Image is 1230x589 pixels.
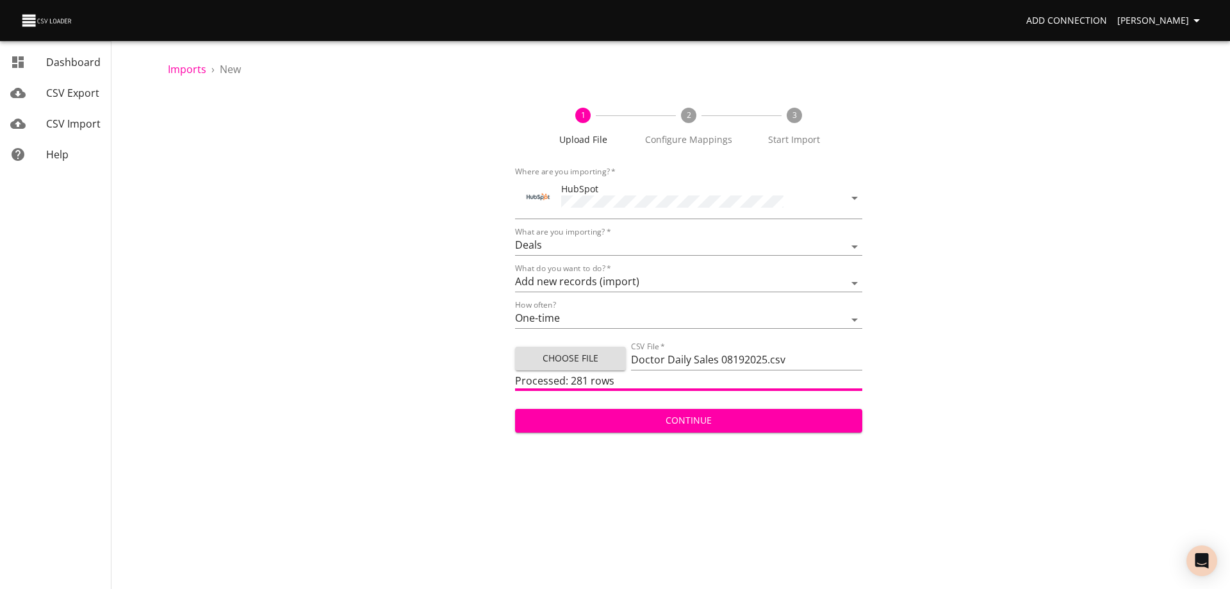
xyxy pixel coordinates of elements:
label: What are you importing? [515,228,611,236]
div: ToolHubSpot [515,177,862,219]
span: Dashboard [46,55,101,69]
label: CSV File [631,343,665,351]
li: › [211,62,215,77]
img: HubSpot [525,184,551,210]
span: Configure Mappings [641,133,737,146]
span: Processed: 281 rows [515,374,614,388]
button: Choose File [515,347,626,370]
div: Tool [525,184,551,210]
span: HubSpot [561,183,598,195]
button: Continue [515,409,862,433]
div: Open Intercom Messenger [1186,545,1217,576]
a: Add Connection [1021,9,1112,33]
span: CSV Export [46,86,99,100]
text: 3 [792,110,796,120]
img: CSV Loader [20,12,74,29]
button: [PERSON_NAME] [1112,9,1209,33]
span: Start Import [746,133,842,146]
span: Continue [525,413,852,429]
text: 1 [581,110,586,120]
span: Help [46,147,69,162]
label: What do you want to do? [515,265,611,272]
span: New [220,62,241,76]
label: Where are you importing? [515,168,616,176]
a: Imports [168,62,206,76]
span: Upload File [536,133,631,146]
span: Add Connection [1026,13,1107,29]
label: How often? [515,301,556,309]
text: 2 [686,110,691,120]
span: CSV Import [46,117,101,131]
span: [PERSON_NAME] [1117,13,1204,29]
span: Choose File [525,351,616,367]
